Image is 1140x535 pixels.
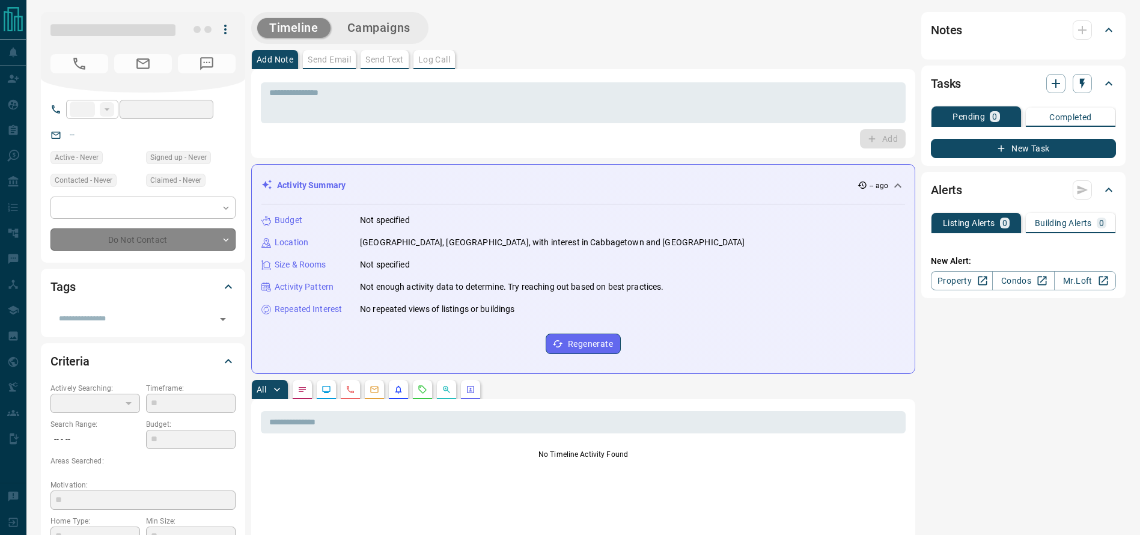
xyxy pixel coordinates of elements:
svg: Opportunities [442,385,451,394]
svg: Requests [418,385,427,394]
p: All [257,385,266,394]
p: -- ago [870,180,888,191]
button: New Task [931,139,1116,158]
div: Criteria [50,347,236,376]
p: Activity Summary [277,179,346,192]
span: No Number [50,54,108,73]
span: Claimed - Never [150,174,201,186]
svg: Calls [346,385,355,394]
a: Property [931,271,993,290]
h2: Tags [50,277,75,296]
div: Activity Summary-- ago [261,174,905,197]
button: Timeline [257,18,331,38]
p: Not specified [360,214,410,227]
p: No Timeline Activity Found [261,449,906,460]
p: Budget [275,214,302,227]
a: -- [70,130,75,139]
h2: Notes [931,20,962,40]
div: Tasks [931,69,1116,98]
p: Listing Alerts [943,219,995,227]
p: Min Size: [146,516,236,527]
p: Size & Rooms [275,258,326,271]
svg: Agent Actions [466,385,475,394]
p: Search Range: [50,419,140,430]
div: Alerts [931,176,1116,204]
div: Do Not Contact [50,228,236,251]
span: Contacted - Never [55,174,112,186]
button: Open [215,311,231,328]
p: Motivation: [50,480,236,491]
p: Actively Searching: [50,383,140,394]
p: Pending [953,112,985,121]
span: No Number [178,54,236,73]
h2: Criteria [50,352,90,371]
p: Add Note [257,55,293,64]
svg: Listing Alerts [394,385,403,394]
svg: Lead Browsing Activity [322,385,331,394]
h2: Alerts [931,180,962,200]
button: Campaigns [335,18,422,38]
p: Repeated Interest [275,303,342,316]
p: New Alert: [931,255,1116,267]
p: No repeated views of listings or buildings [360,303,515,316]
span: No Email [114,54,172,73]
a: Condos [992,271,1054,290]
p: -- - -- [50,430,140,450]
p: 0 [1002,219,1007,227]
p: Location [275,236,308,249]
p: Timeframe: [146,383,236,394]
p: Not specified [360,258,410,271]
div: Tags [50,272,236,301]
svg: Notes [297,385,307,394]
a: Mr.Loft [1054,271,1116,290]
p: Completed [1049,113,1092,121]
span: Signed up - Never [150,151,207,164]
p: Areas Searched: [50,456,236,466]
p: 0 [1099,219,1104,227]
p: Home Type: [50,516,140,527]
button: Regenerate [546,334,621,354]
p: 0 [992,112,997,121]
span: Active - Never [55,151,99,164]
h2: Tasks [931,74,961,93]
p: Activity Pattern [275,281,334,293]
p: Building Alerts [1035,219,1092,227]
p: [GEOGRAPHIC_DATA], [GEOGRAPHIC_DATA], with interest in Cabbagetown and [GEOGRAPHIC_DATA] [360,236,745,249]
p: Budget: [146,419,236,430]
div: Notes [931,16,1116,44]
p: Not enough activity data to determine. Try reaching out based on best practices. [360,281,664,293]
svg: Emails [370,385,379,394]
